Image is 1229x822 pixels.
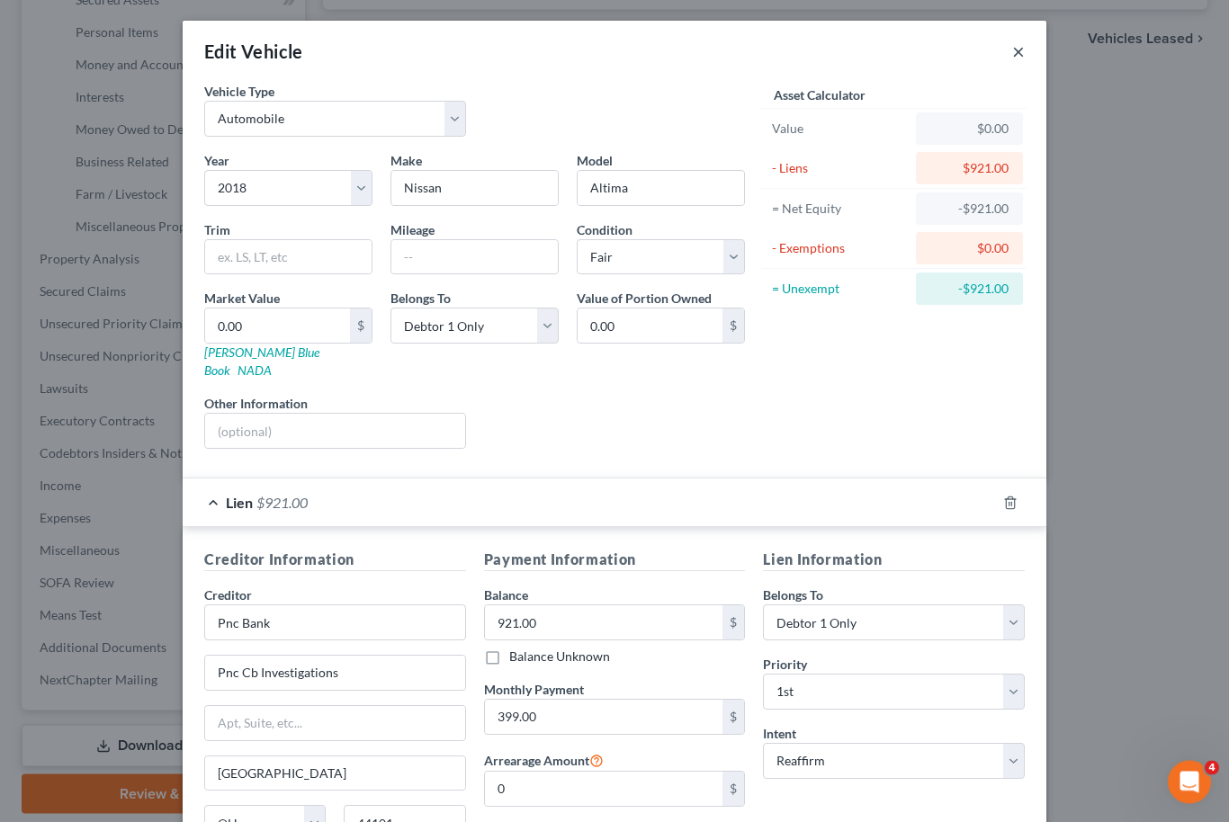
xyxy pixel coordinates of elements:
[204,290,280,308] label: Market Value
[772,121,908,138] div: Value
[763,588,823,603] span: Belongs To
[772,281,908,299] div: = Unexempt
[205,415,465,449] input: (optional)
[774,86,866,105] label: Asset Calculator
[204,152,229,171] label: Year
[204,345,319,379] a: [PERSON_NAME] Blue Book
[722,606,744,640] div: $
[204,83,274,102] label: Vehicle Type
[391,172,558,206] input: ex. Nissan
[484,681,584,700] label: Monthly Payment
[205,309,350,344] input: 0.00
[772,201,908,219] div: = Net Equity
[722,309,744,344] div: $
[763,725,796,744] label: Intent
[930,240,1009,258] div: $0.00
[204,549,466,572] h5: Creditor Information
[509,648,610,666] label: Balance Unknown
[930,281,1009,299] div: -$921.00
[484,549,746,572] h5: Payment Information
[577,290,712,308] label: Value of Portion Owned
[763,549,1025,572] h5: Lien Information
[390,221,435,240] label: Mileage
[238,363,272,379] a: NADA
[204,605,466,641] input: Search creditor by name...
[256,495,308,512] span: $921.00
[1168,761,1211,804] iframe: Intercom live chat
[577,152,613,171] label: Model
[772,160,908,178] div: - Liens
[578,309,722,344] input: 0.00
[484,586,528,605] label: Balance
[205,757,465,791] input: Enter city...
[204,588,252,603] span: Creditor
[390,291,451,307] span: Belongs To
[930,160,1009,178] div: $921.00
[577,221,632,240] label: Condition
[205,241,372,275] input: ex. LS, LT, etc
[484,750,604,772] label: Arrearage Amount
[205,657,465,691] input: Enter address...
[350,309,372,344] div: $
[578,172,744,206] input: ex. Altima
[485,773,723,807] input: 0.00
[485,701,723,735] input: 0.00
[763,657,807,673] span: Priority
[772,240,908,258] div: - Exemptions
[390,154,422,169] span: Make
[204,221,230,240] label: Trim
[226,495,253,512] span: Lien
[1205,761,1219,775] span: 4
[930,121,1009,138] div: $0.00
[485,606,723,640] input: 0.00
[205,707,465,741] input: Apt, Suite, etc...
[391,241,558,275] input: --
[204,395,308,414] label: Other Information
[722,773,744,807] div: $
[722,701,744,735] div: $
[930,201,1009,219] div: -$921.00
[204,40,303,65] div: Edit Vehicle
[1012,41,1025,63] button: ×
